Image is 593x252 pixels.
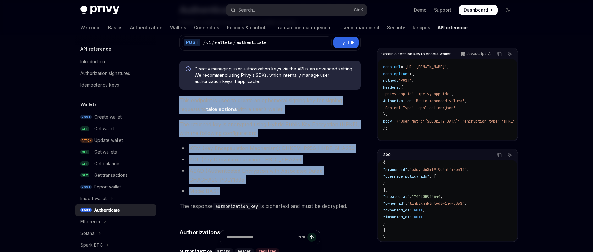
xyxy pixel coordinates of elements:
[416,92,451,97] span: '<privy-app-id>'
[339,20,380,35] a: User management
[383,160,385,165] span: {
[226,4,367,16] button: Open search
[75,135,156,146] a: PATCHUpdate wallet
[401,64,403,70] span: =
[179,202,361,210] span: The response is ciphertext and must be decrypted.
[383,85,401,90] span: headers:
[75,216,156,227] button: Toggle Ethereum section
[80,218,100,226] div: Ethereum
[233,39,236,46] div: /
[94,183,121,191] div: Export wallet
[383,194,409,199] span: "created_at"
[414,208,423,213] span: null
[383,64,394,70] span: const
[383,105,414,110] span: 'Content-Type'
[383,139,390,144] span: try
[184,39,200,46] div: POST
[94,125,115,132] div: Get wallet
[390,139,392,144] span: {
[383,201,405,206] span: "owner_id"
[383,208,412,213] span: "exported_at"
[381,52,455,57] span: Obtain a session key to enable wallet access.
[383,228,385,233] span: ]
[383,92,414,97] span: 'privy-app-id'
[80,185,92,189] span: POST
[80,126,89,131] span: GET
[394,71,409,76] span: options
[179,144,361,153] li: KEM (Key Encapsulation Mechanism): DHKEM_P256_HKDF_SHA256
[236,39,266,46] div: authenticate
[275,20,332,35] a: Transaction management
[80,6,119,14] img: dark logo
[466,51,486,56] p: Javascript
[459,5,498,15] a: Dashboard
[383,112,387,117] span: },
[506,50,514,58] button: Ask AI
[206,39,211,46] div: v1
[405,201,407,206] span: :
[194,20,219,35] a: Connectors
[381,151,393,159] div: 200
[387,20,405,35] a: Security
[170,20,186,35] a: Wallets
[80,70,130,77] div: Authorization signatures
[412,215,414,220] span: :
[195,66,354,85] span: Directly managing user authorization keys via the API is an advanced setting. We recommend using ...
[354,8,363,13] span: Ctrl K
[383,98,414,104] span: Authorization:
[451,92,453,97] span: ,
[75,68,156,79] a: Authorization signatures
[94,113,122,121] div: Create wallet
[394,64,401,70] span: url
[383,188,387,193] span: ],
[94,160,119,167] div: Get balance
[414,92,416,97] span: :
[383,78,398,83] span: method:
[75,111,156,123] a: POSTCreate wallet
[412,71,414,76] span: {
[383,174,429,179] span: "override_policy_ids"
[75,146,156,158] a: GETGet wallets
[307,233,316,242] button: Send message
[94,148,117,156] div: Get wallets
[423,208,425,213] span: ,
[179,120,361,137] span: The returned key is encrypted using Hybrid Public Key Encryption (HPKE), with the following confi...
[108,20,123,35] a: Basics
[503,5,513,15] button: Toggle dark mode
[179,187,361,195] li: Mode: BASE
[412,194,440,199] span: 1744300912644
[212,39,214,46] div: /
[414,98,464,104] span: 'Basic <encoded-value>'
[409,194,412,199] span: :
[75,170,156,181] a: GETGet transactions
[464,7,488,13] span: Dashboard
[409,71,412,76] span: =
[75,204,156,216] a: POSTAuthenticate
[438,20,468,35] a: API reference
[179,166,361,184] li: AEAD (Authenticated Encryption with Associated Data): CHACHA20_POLY1305
[80,161,89,166] span: GET
[227,20,268,35] a: Policies & controls
[412,208,414,213] span: :
[429,174,438,179] span: : []
[383,215,412,220] span: "imported_at"
[80,241,103,249] div: Spark BTC
[414,105,416,110] span: :
[75,56,156,67] a: Introduction
[414,215,423,220] span: null
[413,20,430,35] a: Recipes
[403,64,447,70] span: '[URL][DOMAIN_NAME]'
[80,208,92,213] span: POST
[496,151,504,159] button: Copy the contents from the code block
[75,193,156,204] button: Toggle Import wallet section
[226,230,295,244] input: Ask a question...
[179,155,361,164] li: KDF (Key Derivation Function): HKDF_SHA256
[496,50,504,58] button: Copy the contents from the code block
[215,39,233,46] div: wallets
[130,20,162,35] a: Authentication
[409,167,467,172] span: "p3cyj3n8mt9f9u2htfize511"
[337,39,349,46] span: Try it
[383,235,385,240] span: }
[440,194,442,199] span: ,
[407,167,409,172] span: :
